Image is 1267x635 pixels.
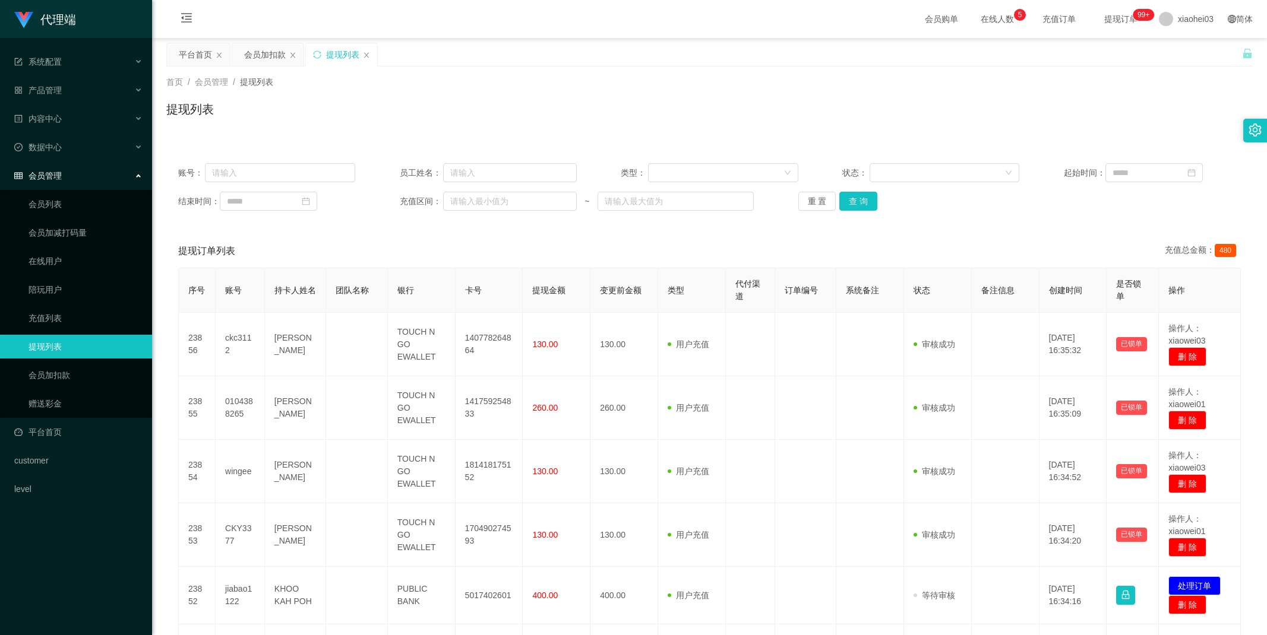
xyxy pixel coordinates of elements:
span: 会员管理 [195,77,228,87]
input: 请输入 [443,163,577,182]
sup: 5 [1014,9,1026,21]
span: 130.00 [532,530,558,539]
span: 审核成功 [914,403,955,412]
div: 会员加扣款 [244,43,286,66]
i: 图标: table [14,172,23,180]
span: / [188,77,190,87]
td: 5017402601 [456,567,523,624]
input: 请输入最大值为 [598,192,754,211]
i: 图标: unlock [1242,48,1253,59]
td: 23855 [179,376,216,440]
td: ckc3112 [216,313,265,376]
span: 卡号 [465,285,482,295]
td: CKY3377 [216,503,265,567]
td: TOUCH N GO EWALLET [388,313,456,376]
i: 图标: calendar [302,197,310,205]
button: 已锁单 [1116,528,1147,542]
h1: 代理端 [40,1,76,39]
span: 账号 [225,285,242,295]
a: customer [14,449,143,472]
span: 260.00 [532,403,558,412]
span: 内容中心 [14,114,62,123]
span: 提现列表 [240,77,273,87]
button: 删 除 [1168,474,1206,493]
td: 130.00 [590,313,658,376]
td: [PERSON_NAME] [265,440,326,503]
td: 400.00 [590,567,658,624]
span: 提现订单列表 [178,244,235,258]
a: 图标: dashboard平台首页 [14,420,143,444]
a: 提现列表 [29,335,143,358]
span: 数据中心 [14,142,62,152]
span: 产品管理 [14,85,62,95]
span: 提现金额 [532,285,565,295]
span: 130.00 [532,339,558,349]
td: 23853 [179,503,216,567]
span: 状态 [914,285,930,295]
span: 状态： [842,167,870,179]
td: 23852 [179,567,216,624]
a: 会员加减打码量 [29,221,143,245]
a: 会员加扣款 [29,363,143,387]
span: 是否锁单 [1116,279,1141,301]
button: 删 除 [1168,595,1206,614]
span: 提现订单 [1098,15,1143,23]
button: 已锁单 [1116,464,1147,478]
div: 提现列表 [326,43,359,66]
span: 银行 [397,285,414,295]
i: 图标: close [216,52,223,59]
td: 130.00 [590,503,658,567]
button: 图标: lock [1116,586,1135,605]
i: 图标: profile [14,115,23,123]
button: 已锁单 [1116,401,1147,415]
i: 图标: setting [1249,123,1262,136]
td: 260.00 [590,376,658,440]
span: / [233,77,235,87]
i: 图标: form [14,58,23,66]
td: TOUCH N GO EWALLET [388,503,456,567]
button: 删 除 [1168,411,1206,430]
button: 处理订单 [1168,576,1221,595]
a: 赠送彩金 [29,392,143,415]
span: 会员管理 [14,171,62,180]
a: 在线用户 [29,249,143,273]
span: 起始时间： [1064,167,1105,179]
button: 删 除 [1168,538,1206,557]
a: 陪玩用户 [29,278,143,301]
i: 图标: sync [313,50,321,59]
p: 5 [1018,9,1022,21]
span: 400.00 [532,590,558,600]
span: 员工姓名： [400,167,443,179]
td: [DATE] 16:34:20 [1039,503,1107,567]
td: PUBLIC BANK [388,567,456,624]
i: 图标: global [1228,15,1236,23]
i: 图标: close [289,52,296,59]
img: logo.9652507e.png [14,12,33,28]
span: 480 [1215,244,1236,257]
span: ~ [577,195,598,208]
td: 0104388265 [216,376,265,440]
td: [PERSON_NAME] [265,313,326,376]
td: 141759254833 [456,376,523,440]
span: 操作人：xiaowei03 [1168,323,1205,345]
td: 130.00 [590,440,658,503]
span: 操作人：xiaowei01 [1168,387,1205,409]
span: 类型： [621,167,648,179]
span: 等待审核 [914,590,955,600]
button: 查 询 [839,192,877,211]
td: TOUCH N GO EWALLET [388,376,456,440]
td: TOUCH N GO EWALLET [388,440,456,503]
h1: 提现列表 [166,100,214,118]
span: 用户充值 [668,590,709,600]
td: [PERSON_NAME] [265,503,326,567]
td: [DATE] 16:35:32 [1039,313,1107,376]
button: 已锁单 [1116,337,1147,351]
span: 团队名称 [336,285,369,295]
span: 系统备注 [846,285,879,295]
div: 平台首页 [179,43,212,66]
td: wingee [216,440,265,503]
td: 23854 [179,440,216,503]
button: 重 置 [798,192,836,211]
i: 图标: appstore-o [14,86,23,94]
td: 140778264864 [456,313,523,376]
